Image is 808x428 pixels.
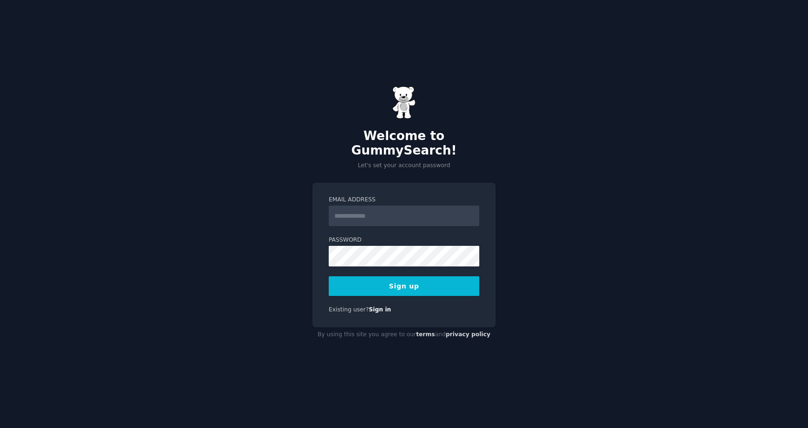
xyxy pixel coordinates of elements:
[329,306,369,313] span: Existing user?
[329,276,479,296] button: Sign up
[329,196,479,204] label: Email Address
[369,306,391,313] a: Sign in
[392,86,416,119] img: Gummy Bear
[416,331,435,338] a: terms
[329,236,479,244] label: Password
[312,162,496,170] p: Let's set your account password
[312,327,496,342] div: By using this site you agree to our and
[446,331,491,338] a: privacy policy
[312,129,496,158] h2: Welcome to GummySearch!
